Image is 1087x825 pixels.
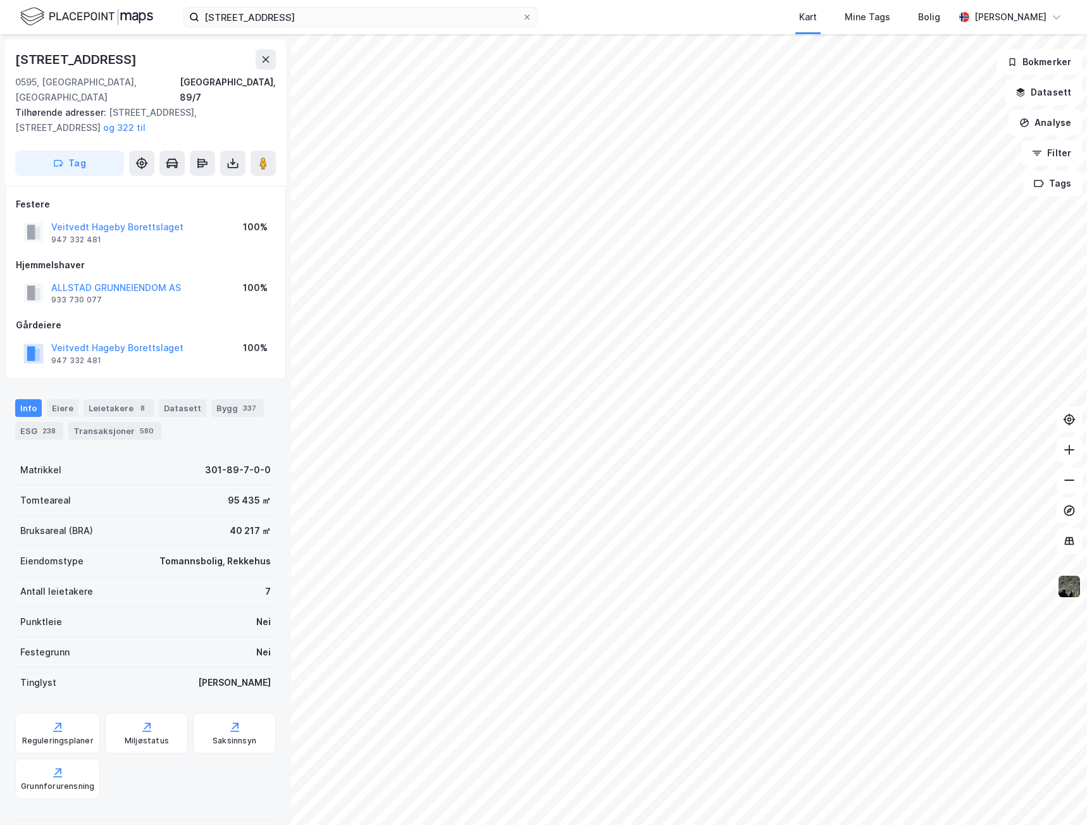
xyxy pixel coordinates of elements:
div: Tomannsbolig, Rekkehus [159,554,271,569]
div: 40 217 ㎡ [230,523,271,538]
div: Bygg [211,399,264,417]
div: 0595, [GEOGRAPHIC_DATA], [GEOGRAPHIC_DATA] [15,75,180,105]
div: Transaksjoner [68,422,161,440]
div: 580 [137,425,156,437]
div: Mine Tags [845,9,890,25]
div: 301-89-7-0-0 [205,462,271,478]
div: Eiendomstype [20,554,84,569]
div: Saksinnsyn [213,736,256,746]
div: Eiere [47,399,78,417]
div: Matrikkel [20,462,61,478]
input: Søk på adresse, matrikkel, gårdeiere, leietakere eller personer [199,8,522,27]
div: Datasett [159,399,206,417]
button: Analyse [1009,110,1082,135]
div: Bolig [918,9,940,25]
div: Bruksareal (BRA) [20,523,93,538]
div: Hjemmelshaver [16,257,275,273]
div: 100% [243,340,268,356]
div: 947 332 481 [51,235,101,245]
div: [STREET_ADDRESS], [STREET_ADDRESS] [15,105,266,135]
div: 947 332 481 [51,356,101,366]
div: Nei [256,645,271,660]
div: 7 [265,584,271,599]
div: [PERSON_NAME] [974,9,1047,25]
div: Kart [799,9,817,25]
img: logo.f888ab2527a4732fd821a326f86c7f29.svg [20,6,153,28]
div: 933 730 077 [51,295,102,305]
button: Tags [1023,171,1082,196]
div: 95 435 ㎡ [228,493,271,508]
div: Festegrunn [20,645,70,660]
span: Tilhørende adresser: [15,107,109,118]
div: Tinglyst [20,675,56,690]
div: Reguleringsplaner [22,736,94,746]
div: Grunnforurensning [21,781,94,791]
div: ESG [15,422,63,440]
div: Info [15,399,42,417]
div: Miljøstatus [125,736,169,746]
div: [STREET_ADDRESS] [15,49,139,70]
div: 337 [240,402,259,414]
div: 8 [136,402,149,414]
img: 9k= [1057,574,1081,599]
div: Antall leietakere [20,584,93,599]
button: Tag [15,151,124,176]
div: Nei [256,614,271,630]
div: [PERSON_NAME] [198,675,271,690]
div: 100% [243,220,268,235]
div: Punktleie [20,614,62,630]
div: [GEOGRAPHIC_DATA], 89/7 [180,75,276,105]
button: Datasett [1005,80,1082,105]
div: 238 [40,425,58,437]
div: 100% [243,280,268,295]
button: Bokmerker [997,49,1082,75]
div: Tomteareal [20,493,71,508]
iframe: Chat Widget [1024,764,1087,825]
button: Filter [1021,140,1082,166]
div: Leietakere [84,399,154,417]
div: Festere [16,197,275,212]
div: Gårdeiere [16,318,275,333]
